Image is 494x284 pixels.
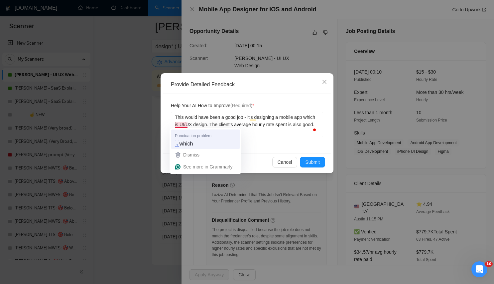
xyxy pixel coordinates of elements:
span: 10 [485,261,493,267]
span: Help Your AI How to Improve [171,102,254,109]
button: Submit [300,157,325,167]
span: (Required) [230,103,252,108]
div: Provide Detailed Feedback [171,81,328,88]
span: close [322,79,327,85]
textarea: To enrich screen reader interactions, please activate Accessibility in Grammarly extension settings [171,112,323,137]
span: Submit [305,158,320,166]
button: Cancel [272,157,298,167]
button: Close [315,73,333,91]
iframe: Intercom live chat [471,261,487,277]
span: Cancel [278,158,292,166]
